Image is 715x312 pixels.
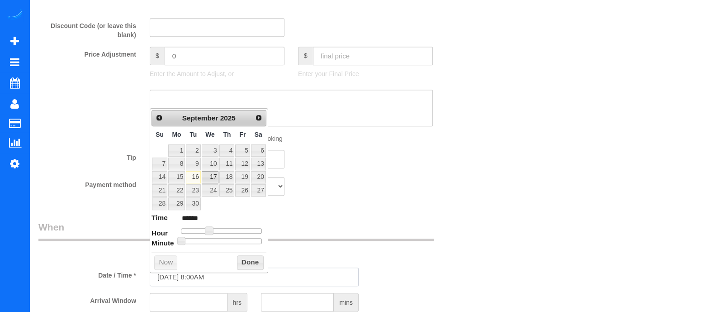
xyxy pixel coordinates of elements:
a: 2 [186,144,200,157]
a: 30 [186,197,200,210]
a: 7 [152,158,167,170]
a: 20 [251,171,266,183]
span: Saturday [255,131,262,138]
input: MM/DD/YYYY HH:MM [150,268,359,286]
a: Next [252,111,265,124]
p: Enter the Amount to Adjust, or [150,69,284,78]
a: 6 [251,144,266,157]
span: 2025 [220,114,236,122]
a: 15 [168,171,185,183]
span: $ [298,47,313,65]
img: Automaid Logo [5,9,24,22]
legend: When [38,221,434,241]
a: 22 [168,184,185,197]
a: 18 [219,171,234,183]
dt: Minute [152,238,174,250]
span: Next [255,114,262,121]
label: Price Adjustment [32,47,143,59]
span: Wednesday [205,131,215,138]
a: 17 [202,171,219,183]
a: 1 [168,144,185,157]
a: 10 [202,158,219,170]
a: 8 [168,158,185,170]
a: 19 [235,171,250,183]
a: 14 [152,171,167,183]
span: Prev [156,114,163,121]
a: 28 [152,197,167,210]
label: Payment method [32,177,143,189]
a: 21 [152,184,167,197]
label: Discount Code (or leave this blank) [32,18,143,39]
label: Date / Time * [32,268,143,280]
a: 12 [235,158,250,170]
span: September [182,114,218,122]
span: Thursday [223,131,231,138]
a: 4 [219,144,234,157]
span: $ [150,47,165,65]
button: Now [154,255,177,270]
a: 13 [251,158,266,170]
label: Arrival Window [32,293,143,305]
a: Prev [153,111,166,124]
label: Tip [32,150,143,162]
dt: Hour [152,228,168,240]
span: Friday [240,131,246,138]
a: 24 [202,184,219,197]
a: 11 [219,158,234,170]
a: 25 [219,184,234,197]
dt: Time [152,213,168,224]
a: 16 [186,171,200,183]
p: Enter your Final Price [298,69,433,78]
a: 29 [168,197,185,210]
a: 9 [186,158,200,170]
button: Done [237,255,264,270]
span: Sunday [156,131,164,138]
input: final price [313,47,433,65]
span: Monday [172,131,181,138]
a: 23 [186,184,200,197]
span: Tuesday [189,131,197,138]
a: 27 [251,184,266,197]
span: mins [334,293,359,312]
a: 26 [235,184,250,197]
a: 3 [202,144,219,157]
a: 5 [235,144,250,157]
span: hrs [227,293,247,312]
